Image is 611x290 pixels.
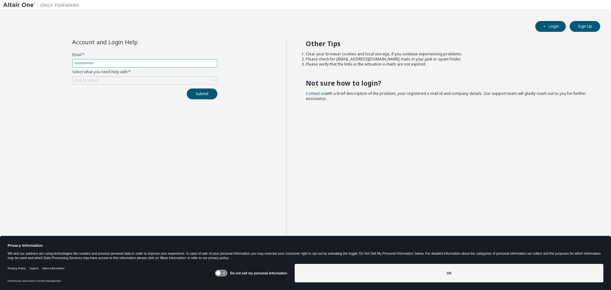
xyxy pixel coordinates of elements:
label: Email [72,52,217,57]
button: Login [535,21,566,32]
span: with a brief description of the problem, your registered e-mail id and company details. Our suppo... [306,91,586,101]
a: Contact us [306,91,325,96]
h2: Not sure how to login? [306,79,589,87]
button: Sign Up [570,21,600,32]
div: Click to select [74,78,99,83]
button: Submit [187,88,217,99]
label: Select what you need help with [72,69,217,74]
div: Account and Login Help [72,39,188,45]
li: Clear your browser cookies and local storage, if you continue experiencing problems. [306,52,589,57]
h2: Other Tips [306,39,589,48]
div: Click to select [73,77,217,84]
img: Altair One [3,2,83,8]
li: Please check for [EMAIL_ADDRESS][DOMAIN_NAME] mails in your junk or spam folder. [306,57,589,62]
li: Please verify that the links in the activation e-mails are not expired. [306,62,589,67]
